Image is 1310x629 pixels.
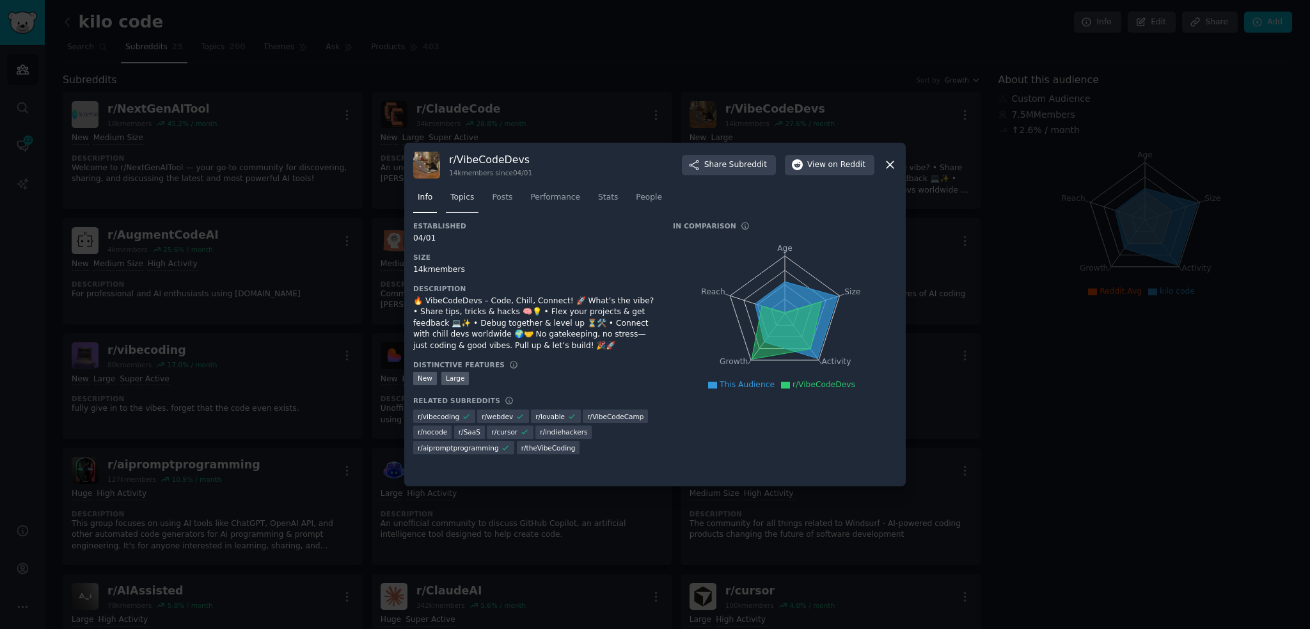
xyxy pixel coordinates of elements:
[540,427,587,436] span: r/ indiehackers
[682,155,776,175] button: ShareSubreddit
[594,187,622,214] a: Stats
[822,357,851,366] tspan: Activity
[413,221,655,230] h3: Established
[413,253,655,262] h3: Size
[449,168,532,177] div: 14k members since 04/01
[459,427,480,436] span: r/ SaaS
[492,192,512,203] span: Posts
[413,264,655,276] div: 14k members
[482,412,513,421] span: r/ webdev
[413,360,505,369] h3: Distinctive Features
[807,159,865,171] span: View
[418,192,432,203] span: Info
[413,233,655,244] div: 04/01
[413,372,437,385] div: New
[441,372,470,385] div: Large
[793,380,855,389] span: r/VibeCodeDevs
[828,159,865,171] span: on Reddit
[449,153,532,166] h3: r/ VibeCodeDevs
[785,155,874,175] button: Viewon Reddit
[521,443,576,452] span: r/ theVibeCoding
[720,357,748,366] tspan: Growth
[673,221,736,230] h3: In Comparison
[701,287,725,296] tspan: Reach
[636,192,662,203] span: People
[491,427,517,436] span: r/ cursor
[729,159,767,171] span: Subreddit
[530,192,580,203] span: Performance
[418,412,459,421] span: r/ vibecoding
[631,187,667,214] a: People
[598,192,618,203] span: Stats
[535,412,565,421] span: r/ lovable
[413,284,655,293] h3: Description
[413,296,655,352] div: 🔥 VibeCodeDevs – Code, Chill, Connect! 🚀 What’s the vibe? • Share tips, tricks & hacks 🧠💡 • Flex ...
[450,192,474,203] span: Topics
[413,187,437,214] a: Info
[446,187,478,214] a: Topics
[704,159,767,171] span: Share
[487,187,517,214] a: Posts
[587,412,643,421] span: r/ VibeCodeCamp
[777,244,793,253] tspan: Age
[844,287,860,296] tspan: Size
[526,187,585,214] a: Performance
[418,427,447,436] span: r/ nocode
[413,152,440,179] img: VibeCodeDevs
[720,380,775,389] span: This Audience
[413,396,500,405] h3: Related Subreddits
[418,443,499,452] span: r/ aipromptprogramming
